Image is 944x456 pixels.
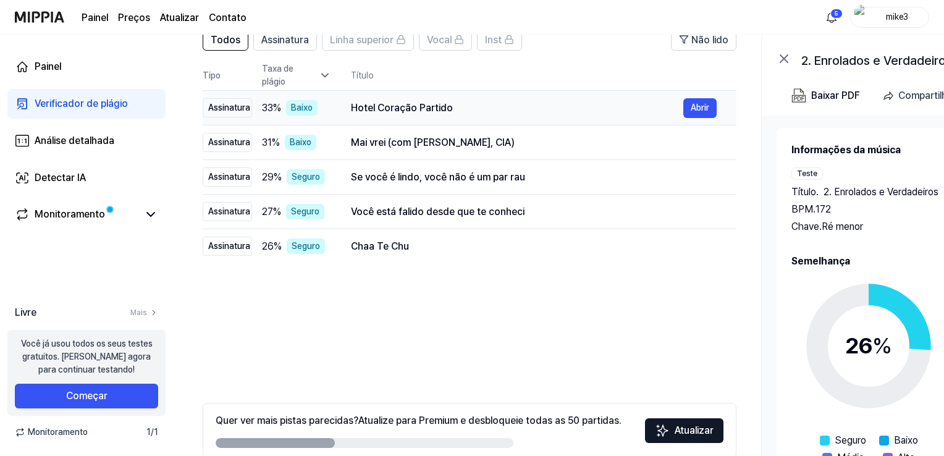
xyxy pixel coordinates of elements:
[691,34,728,46] font: Não lido
[291,103,313,112] font: Baixo
[850,7,929,28] button: perfilmike3
[894,434,918,446] font: Baixo
[789,83,862,108] button: Baixar PDF
[427,34,452,46] font: Vocal
[671,28,736,51] button: Não lido
[7,163,166,193] a: Detectar IA
[811,90,860,101] font: Baixar PDF
[351,171,525,183] font: Se você é lindo, você não é um par rau
[854,5,869,30] img: perfil
[273,102,281,114] font: %
[290,137,311,147] font: Baixo
[262,206,273,217] font: 27
[351,240,409,252] font: Chaa Te Chu
[15,207,138,222] a: Monitoramento
[292,241,320,251] font: Seguro
[683,98,717,118] button: Abrir
[262,64,293,87] font: Taxa de plágio
[28,427,88,437] font: Monitoramento
[7,89,166,119] a: Verificador de plágio
[35,135,114,146] font: Análise detalhada
[160,12,199,23] font: Atualizar
[791,88,806,103] img: Baixar PDF
[292,172,320,182] font: Seguro
[154,427,158,437] font: 1
[273,206,281,217] font: %
[7,52,166,82] a: Painel
[35,208,105,220] font: Monitoramento
[816,186,819,198] font: .
[791,186,816,198] font: Título
[655,423,670,438] img: Brilhos
[791,144,901,156] font: Informações da música
[160,11,199,25] a: Atualizar
[322,28,414,51] button: Linha superior
[645,429,723,441] a: BrilhosAtualizar
[66,390,107,402] font: Começar
[274,240,282,252] font: %
[208,206,250,216] font: Assinatura
[21,339,153,374] font: Você já usou todos os seus testes gratuitos. [PERSON_NAME] agora para continuar testando!
[691,103,709,112] font: Abrir
[791,255,850,267] font: Semelhança
[209,12,247,23] font: Contato
[351,70,374,80] font: Título
[645,418,723,443] button: Atualizar
[262,102,273,114] font: 33
[845,332,872,359] font: 26
[130,308,147,317] font: Mais
[477,28,522,51] button: Inst
[262,171,274,183] font: 29
[211,34,240,46] font: Todos
[209,11,247,25] a: Contato
[151,427,154,437] font: /
[208,241,250,251] font: Assinatura
[872,332,892,359] font: %
[358,415,622,426] font: Atualize para Premium e desbloqueie todas as 50 partidas.
[485,34,502,46] font: Inst
[261,34,309,46] font: Assinatura
[824,10,839,25] img: 알림
[82,11,108,25] a: Painel
[419,28,472,51] button: Vocal
[35,98,128,109] font: Verificador de plágio
[835,434,866,446] font: Seguro
[118,11,150,25] a: Preços
[7,126,166,156] a: Análise detalhada
[835,10,838,17] font: 5
[130,307,158,318] a: Mais
[886,12,908,22] font: mike3
[675,424,714,436] font: Atualizar
[815,203,831,215] font: 172
[330,34,394,46] font: Linha superior
[15,384,158,408] button: Começar
[208,137,250,147] font: Assinatura
[274,171,282,183] font: %
[262,137,272,148] font: 31
[208,103,250,112] font: Assinatura
[791,203,815,215] font: BPM.
[822,221,863,232] font: Ré menor
[146,427,151,437] font: 1
[35,172,86,184] font: Detectar IA
[351,206,525,217] font: Você está falido desde que te conheci
[262,240,274,252] font: 26
[118,12,150,23] font: Preços
[824,186,938,198] font: 2. Enrolados e Verdadeiros
[797,169,817,178] font: Teste
[203,28,248,51] button: Todos
[35,61,61,72] font: Painel
[253,28,317,51] button: Assinatura
[822,7,841,27] button: 알림5
[291,206,319,216] font: Seguro
[272,137,280,148] font: %
[216,415,358,426] font: Quer ver mais pistas parecidas?
[15,306,36,318] font: Livre
[82,12,108,23] font: Painel
[203,70,221,80] font: Tipo
[351,137,515,148] font: Mai vrei (com [PERSON_NAME], CIA)
[351,102,453,114] font: Hotel Coração Partido
[791,221,822,232] font: Chave.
